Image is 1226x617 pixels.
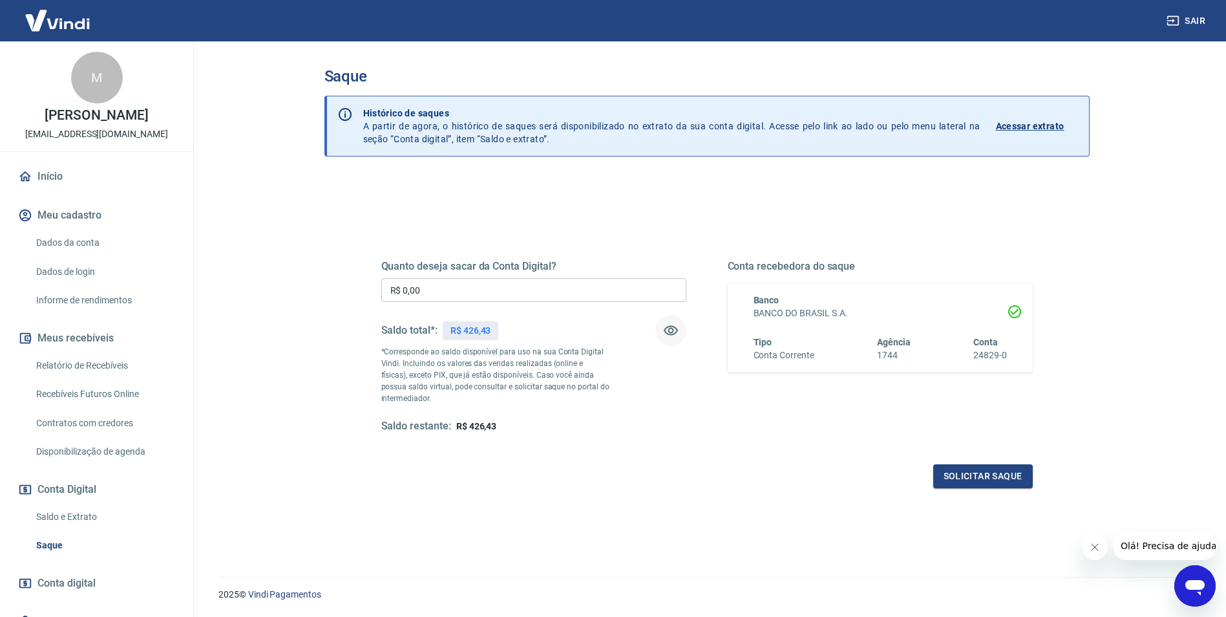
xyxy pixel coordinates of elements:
span: R$ 426,43 [456,421,497,431]
iframe: Botão para abrir a janela de mensagens [1174,565,1216,607]
button: Solicitar saque [933,464,1033,488]
h5: Quanto deseja sacar da Conta Digital? [381,260,686,273]
p: Histórico de saques [363,107,980,120]
a: Dados de login [31,259,178,285]
iframe: Mensagem da empresa [1113,532,1216,560]
button: Conta Digital [16,475,178,504]
a: Saldo e Extrato [31,504,178,530]
h5: Saldo restante: [381,420,451,433]
a: Informe de rendimentos [31,287,178,314]
span: Tipo [754,337,772,347]
button: Sair [1164,9,1210,33]
a: Acessar extrato [996,107,1079,146]
button: Meus recebíveis [16,324,178,352]
h6: BANCO DO BRASIL S.A. [754,307,1007,320]
div: M [71,52,123,103]
a: Saque [31,532,178,559]
iframe: Fechar mensagem [1082,534,1108,560]
span: Conta digital [37,574,96,592]
a: Contratos com credores [31,410,178,437]
span: Agência [877,337,911,347]
span: Olá! Precisa de ajuda? [8,9,109,19]
a: Início [16,162,178,191]
h6: Conta Corrente [754,349,814,362]
p: A partir de agora, o histórico de saques será disponibilizado no extrato da sua conta digital. Ac... [363,107,980,146]
span: Banco [754,295,779,305]
a: Disponibilização de agenda [31,438,178,465]
button: Meu cadastro [16,201,178,230]
p: Acessar extrato [996,120,1064,133]
p: *Corresponde ao saldo disponível para uso na sua Conta Digital Vindi. Incluindo os valores das ve... [381,346,610,404]
h5: Conta recebedora do saque [728,260,1033,273]
h3: Saque [324,67,1090,85]
a: Relatório de Recebíveis [31,352,178,379]
a: Dados da conta [31,230,178,256]
p: [EMAIL_ADDRESS][DOMAIN_NAME] [25,127,168,141]
img: Vindi [16,1,100,40]
a: Vindi Pagamentos [248,589,321,600]
h6: 1744 [877,349,911,362]
p: [PERSON_NAME] [45,109,148,122]
a: Recebíveis Futuros Online [31,381,178,407]
p: R$ 426,43 [450,324,491,338]
span: Conta [973,337,998,347]
p: 2025 © [218,588,1195,601]
h5: Saldo total*: [381,324,438,337]
h6: 24829-0 [973,349,1007,362]
a: Conta digital [16,569,178,598]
